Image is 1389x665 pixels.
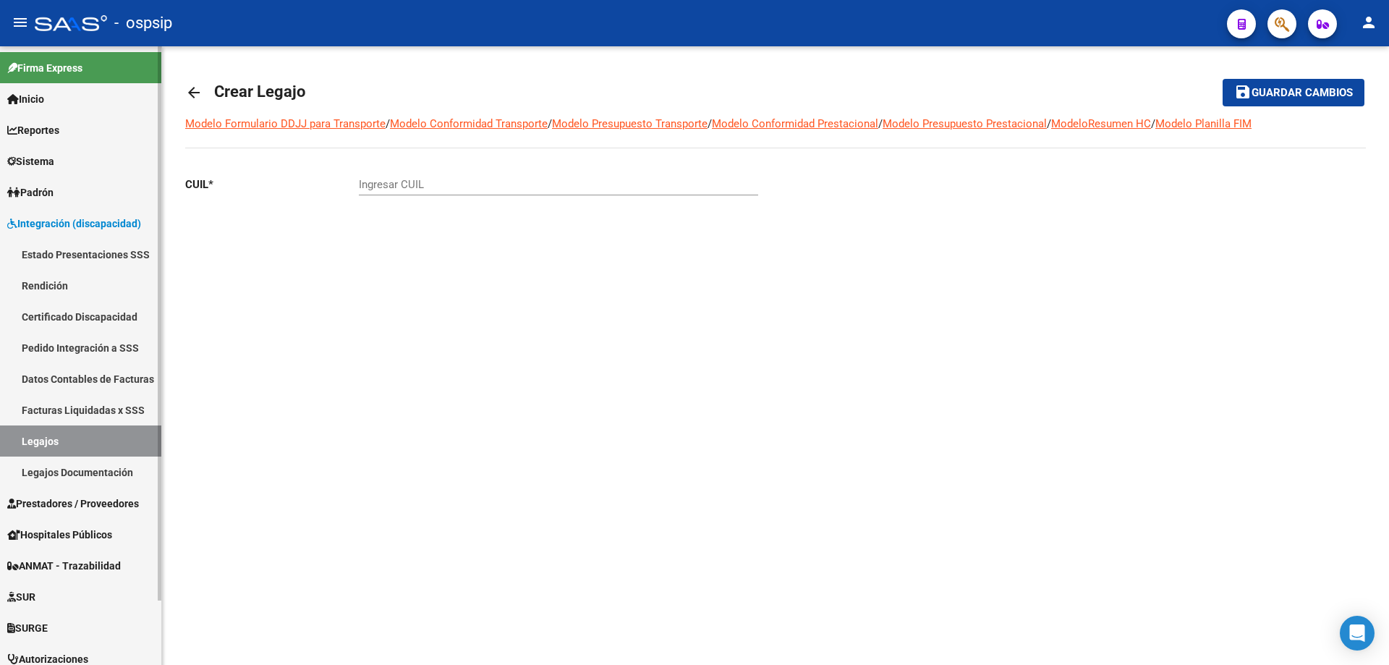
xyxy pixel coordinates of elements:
mat-icon: person [1360,14,1377,31]
span: Prestadores / Proveedores [7,496,139,512]
div: Open Intercom Messenger [1340,616,1375,651]
span: Firma Express [7,60,82,76]
p: CUIL [185,177,359,192]
span: Reportes [7,122,59,138]
span: Padrón [7,185,54,200]
span: SURGE [7,620,48,636]
a: ModeloResumen HC [1051,117,1151,130]
a: Modelo Conformidad Prestacional [712,117,878,130]
span: Integración (discapacidad) [7,216,141,232]
span: - ospsip [114,7,172,39]
span: Crear Legajo [214,82,305,101]
span: Sistema [7,153,54,169]
span: Hospitales Públicos [7,527,112,543]
span: Guardar cambios [1252,87,1353,100]
a: Modelo Formulario DDJJ para Transporte [185,117,386,130]
a: Modelo Presupuesto Prestacional [883,117,1047,130]
button: Guardar cambios [1223,79,1364,106]
div: / / / / / / [185,116,1366,284]
mat-icon: menu [12,14,29,31]
span: SUR [7,589,35,605]
span: Inicio [7,91,44,107]
a: Modelo Presupuesto Transporte [552,117,708,130]
mat-icon: arrow_back [185,84,203,101]
a: Modelo Conformidad Transporte [390,117,548,130]
mat-icon: save [1234,83,1252,101]
a: Modelo Planilla FIM [1155,117,1252,130]
span: ANMAT - Trazabilidad [7,558,121,574]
